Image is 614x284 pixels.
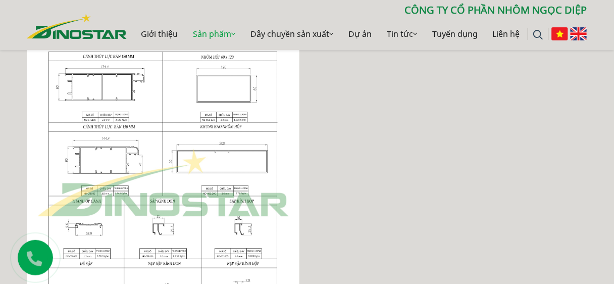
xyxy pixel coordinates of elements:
[243,18,341,50] a: Dây chuyền sản xuất
[425,18,485,50] a: Tuyển dụng
[185,18,243,50] a: Sản phẩm
[379,18,425,50] a: Tin tức
[571,27,587,40] img: English
[551,27,568,40] img: Tiếng Việt
[27,14,127,39] img: Nhôm Dinostar
[533,30,543,40] img: search
[485,18,528,50] a: Liên hệ
[341,18,379,50] a: Dự án
[127,3,587,18] p: CÔNG TY CỔ PHẦN NHÔM NGỌC DIỆP
[133,18,185,50] a: Giới thiệu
